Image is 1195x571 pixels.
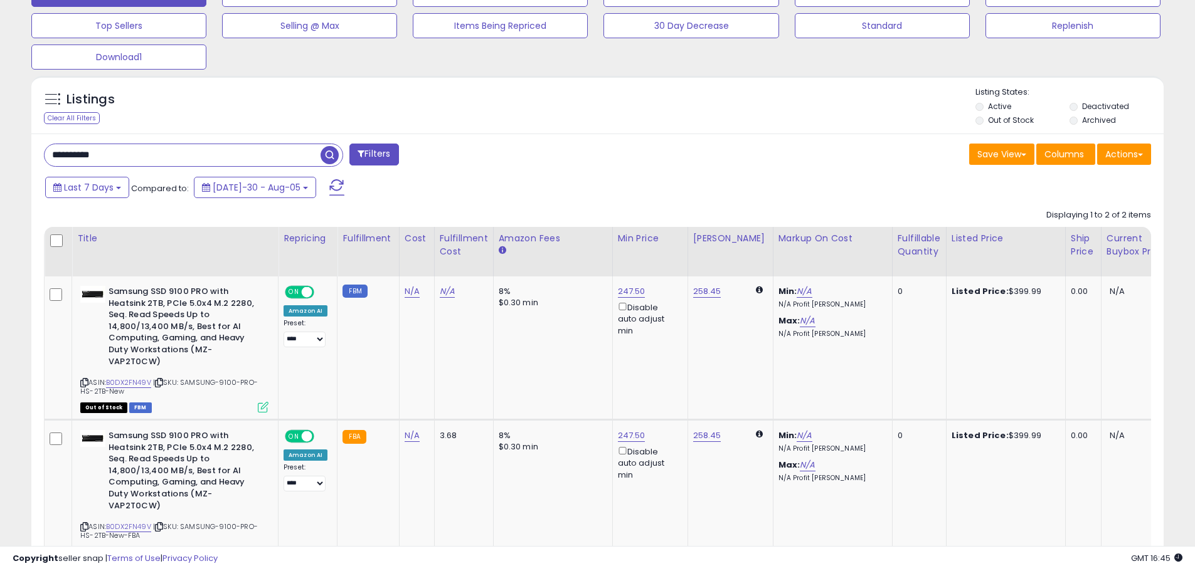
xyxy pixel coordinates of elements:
button: Columns [1036,144,1095,165]
label: Deactivated [1082,101,1129,112]
div: $0.30 min [499,441,603,453]
button: Items Being Repriced [413,13,588,38]
a: 258.45 [693,429,721,442]
b: Min: [778,285,797,297]
label: Active [988,101,1011,112]
p: N/A Profit [PERSON_NAME] [778,300,883,309]
a: B0DX2FN49V [106,377,151,388]
strong: Copyright [13,552,58,564]
div: Clear All Filters [44,112,100,124]
span: | SKU: SAMSUNG-9100-PRO-HS-2TB-New-FBA [80,521,258,540]
a: N/A [797,285,812,298]
button: Download1 [31,45,206,70]
div: Preset: [284,319,327,347]
span: Columns [1044,148,1084,160]
p: N/A Profit [PERSON_NAME] [778,444,883,453]
span: ON [286,287,302,298]
span: [DATE]-30 - Aug-05 [213,181,300,194]
b: Samsung SSD 9100 PRO with Heatsink 2TB, PCIe 5.0x4 M.2 2280, Seq. Read Speeds Up to 14,800/13,400... [109,286,261,370]
b: Max: [778,315,800,327]
div: Disable auto adjust min [618,300,678,337]
span: N/A [1110,285,1125,297]
div: Amazon Fees [499,232,607,245]
a: Terms of Use [107,552,161,564]
div: seller snap | | [13,553,218,565]
div: $0.30 min [499,297,603,308]
b: Max: [778,459,800,471]
img: 31CdT4oLpCL._SL40_.jpg [80,286,105,303]
a: 247.50 [618,429,645,442]
button: Save View [969,144,1034,165]
small: FBA [343,430,366,444]
th: The percentage added to the cost of goods (COGS) that forms the calculator for Min & Max prices. [773,227,892,276]
b: Listed Price: [952,285,1009,297]
div: Repricing [284,232,332,245]
div: Displaying 1 to 2 of 2 items [1046,209,1151,221]
button: Actions [1097,144,1151,165]
button: Selling @ Max [222,13,397,38]
div: 0 [898,286,937,297]
b: Listed Price: [952,429,1009,441]
div: Listed Price [952,232,1060,245]
button: Top Sellers [31,13,206,38]
img: 31CdT4oLpCL._SL40_.jpg [80,430,105,447]
span: All listings that are currently out of stock and unavailable for purchase on Amazon [80,402,127,413]
div: 0 [898,430,937,441]
button: 30 Day Decrease [603,13,778,38]
span: Compared to: [131,182,189,194]
a: N/A [405,285,420,298]
a: N/A [440,285,455,298]
div: Min Price [618,232,682,245]
div: Current Buybox Price [1107,232,1171,258]
div: ASIN: [80,286,268,411]
div: 8% [499,286,603,297]
p: N/A Profit [PERSON_NAME] [778,474,883,483]
i: Calculated using Dynamic Max Price. [756,286,763,294]
div: Disable auto adjust min [618,444,678,481]
button: Standard [795,13,970,38]
div: Cost [405,232,429,245]
span: OFF [312,431,332,442]
div: Title [77,232,273,245]
a: N/A [405,429,420,442]
div: Ship Price [1071,232,1096,258]
i: Calculated using Dynamic Max Price. [756,430,763,438]
button: Replenish [985,13,1160,38]
a: Privacy Policy [162,552,218,564]
p: Listing States: [975,86,1164,98]
label: Archived [1082,115,1116,125]
div: Fulfillment Cost [440,232,488,258]
small: Amazon Fees. [499,245,506,256]
span: OFF [312,287,332,298]
a: B0DX2FN49V [106,521,151,532]
h5: Listings [66,91,115,108]
button: Last 7 Days [45,177,129,198]
b: Min: [778,429,797,441]
div: Markup on Cost [778,232,887,245]
button: [DATE]-30 - Aug-05 [194,177,316,198]
div: 0.00 [1071,286,1091,297]
label: Out of Stock [988,115,1034,125]
span: N/A [1110,429,1125,441]
span: | SKU: SAMSUNG-9100-PRO-HS-2TB-New [80,377,258,396]
span: ON [286,431,302,442]
div: Fulfillment [343,232,393,245]
div: 3.68 [440,430,484,441]
p: N/A Profit [PERSON_NAME] [778,330,883,338]
a: 258.45 [693,285,721,298]
div: $399.99 [952,286,1056,297]
span: Last 7 Days [64,181,114,194]
b: Samsung SSD 9100 PRO with Heatsink 2TB, PCIe 5.0x4 M.2 2280, Seq. Read Speeds Up to 14,800/13,400... [109,430,261,515]
a: N/A [797,429,812,442]
small: FBM [343,285,367,298]
div: Preset: [284,463,327,491]
button: Filters [349,144,398,165]
a: N/A [800,315,815,327]
div: 8% [499,430,603,441]
div: Amazon AI [284,305,327,317]
span: 2025-08-14 16:45 GMT [1131,552,1182,564]
a: N/A [800,459,815,471]
a: 247.50 [618,285,645,298]
div: Fulfillable Quantity [898,232,941,258]
span: FBM [129,402,152,413]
